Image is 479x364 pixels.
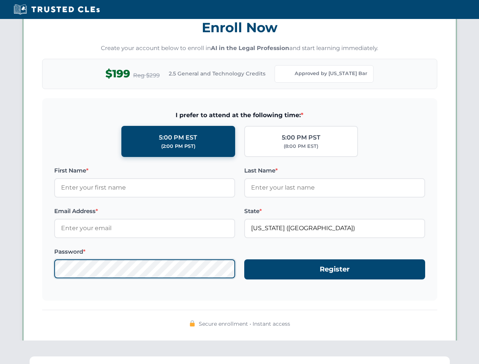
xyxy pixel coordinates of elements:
span: I prefer to attend at the following time: [54,110,425,120]
label: State [244,207,425,216]
label: Email Address [54,207,235,216]
span: Approved by [US_STATE] Bar [295,70,367,77]
div: (8:00 PM EST) [284,143,318,150]
img: Trusted CLEs [11,4,102,15]
span: 2.5 General and Technology Credits [169,69,265,78]
strong: AI in the Legal Profession [211,44,289,52]
div: 5:00 PM PST [282,133,320,143]
input: Florida (FL) [244,219,425,238]
label: Last Name [244,166,425,175]
span: Secure enrollment • Instant access [199,320,290,328]
img: 🔒 [189,320,195,326]
input: Enter your last name [244,178,425,197]
img: Florida Bar [281,69,292,79]
span: Reg $299 [133,71,160,80]
div: 5:00 PM EST [159,133,197,143]
p: Create your account below to enroll in and start learning immediately. [42,44,437,53]
label: First Name [54,166,235,175]
input: Enter your email [54,219,235,238]
label: Password [54,247,235,256]
button: Register [244,259,425,279]
h3: Enroll Now [42,16,437,39]
input: Enter your first name [54,178,235,197]
span: $199 [105,65,130,82]
div: (2:00 PM PST) [161,143,195,150]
